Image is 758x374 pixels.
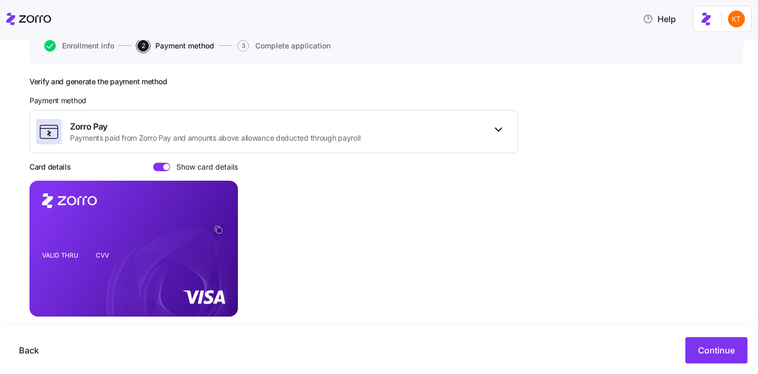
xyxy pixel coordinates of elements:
span: Payments paid from Zorro Pay and amounts above allowance deducted through payroll [70,133,360,143]
button: Help [634,8,684,29]
span: Back [19,344,39,357]
span: 2 [137,40,149,52]
span: Payment method [29,95,86,106]
button: Back [11,337,47,363]
span: Billing address: [29,325,83,336]
button: 3Complete application [237,40,331,52]
button: 2Payment method [137,40,214,52]
tspan: CVV [96,251,109,259]
button: Continue [685,337,747,363]
h3: Card details [29,162,71,172]
span: Payment method [155,42,214,50]
span: Enrollment info [62,42,114,50]
span: 3 [237,40,249,52]
h2: Verify and generate the payment method [29,77,518,87]
button: copy-to-clipboard [214,225,223,234]
tspan: VALID THRU [42,251,78,259]
span: Complete application [255,42,331,50]
span: Show card details [170,163,238,171]
span: [STREET_ADDRESS][PERSON_NAME][US_STATE] [87,325,252,336]
span: Continue [698,344,735,357]
a: 3Complete application [235,40,331,52]
img: aad2ddc74cf02b1998d54877cdc71599 [728,11,745,27]
span: Help [643,13,676,25]
button: Enrollment info [44,40,114,52]
a: 2Payment method [135,40,214,52]
a: Enrollment info [42,40,114,52]
span: Zorro Pay [70,120,360,133]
